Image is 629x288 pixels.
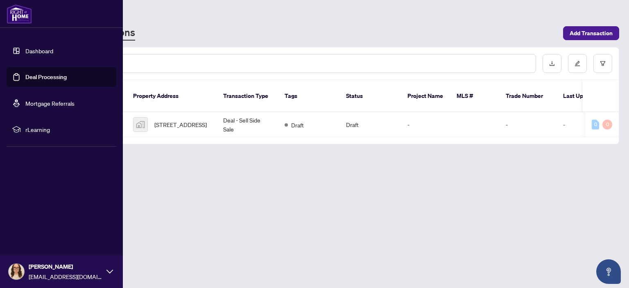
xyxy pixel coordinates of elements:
th: Tags [278,80,339,112]
span: download [549,61,555,66]
th: Trade Number [499,80,557,112]
img: Profile Icon [9,264,24,279]
th: Last Updated By [557,80,618,112]
td: Deal - Sell Side Sale [217,112,278,137]
td: - [499,112,557,137]
div: 0 [602,120,612,129]
img: logo [7,4,32,24]
th: Property Address [127,80,217,112]
td: - [401,112,450,137]
th: Project Name [401,80,450,112]
span: Add Transaction [570,27,613,40]
a: Deal Processing [25,73,67,81]
span: rLearning [25,125,111,134]
button: Add Transaction [563,26,619,40]
img: thumbnail-img [133,118,147,132]
div: 0 [592,120,599,129]
button: Open asap [596,259,621,284]
td: - [557,112,618,137]
button: download [543,54,561,73]
th: MLS # [450,80,499,112]
span: [STREET_ADDRESS] [154,120,207,129]
td: Draft [339,112,401,137]
th: Transaction Type [217,80,278,112]
span: [EMAIL_ADDRESS][DOMAIN_NAME] [29,272,102,281]
button: edit [568,54,587,73]
span: Draft [291,120,304,129]
span: edit [575,61,580,66]
span: [PERSON_NAME] [29,262,102,271]
span: filter [600,61,606,66]
a: Dashboard [25,47,53,54]
a: Mortgage Referrals [25,100,75,107]
th: Status [339,80,401,112]
button: filter [593,54,612,73]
